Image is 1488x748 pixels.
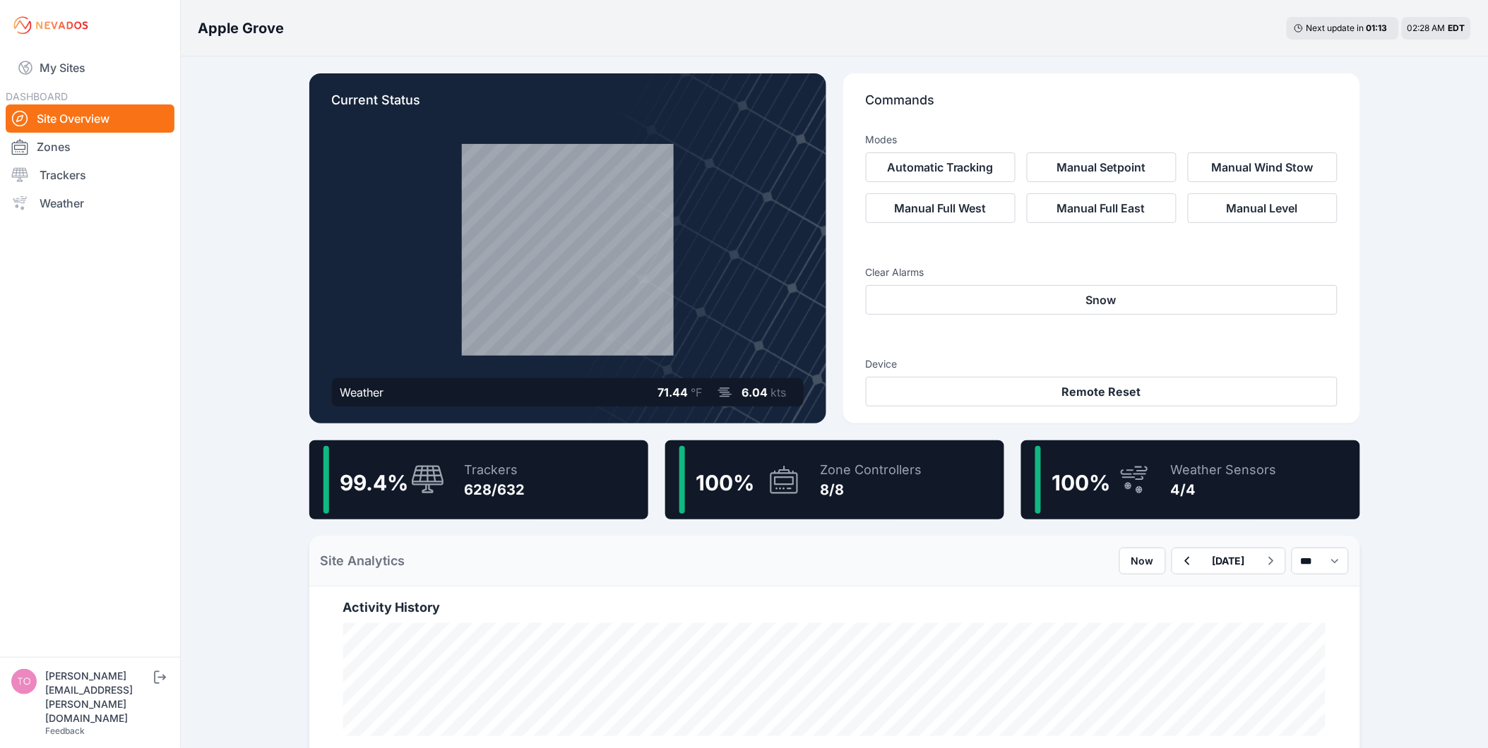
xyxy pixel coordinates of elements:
[1188,152,1338,182] button: Manual Wind Stow
[1201,548,1256,574] button: [DATE]
[1027,193,1177,223] button: Manual Full East
[866,265,1338,279] h3: Clear Alarms
[45,669,151,725] div: [PERSON_NAME][EMAIL_ADDRESS][PERSON_NAME][DOMAIN_NAME]
[1171,460,1277,480] div: Weather Sensors
[6,133,174,161] a: Zones
[1021,440,1360,519] a: 100%Weather Sensors4/4
[1307,23,1364,33] span: Next update in
[1027,152,1177,182] button: Manual Setpoint
[658,385,689,399] span: 71.44
[821,480,922,500] div: 8/8
[6,161,174,189] a: Trackers
[198,18,284,38] h3: Apple Grove
[1052,470,1111,495] span: 100 %
[6,51,174,85] a: My Sites
[866,90,1338,121] p: Commands
[332,90,804,121] p: Current Status
[340,384,384,401] div: Weather
[465,480,525,500] div: 628/632
[6,104,174,133] a: Site Overview
[309,440,648,519] a: 99.4%Trackers628/632
[771,385,787,399] span: kts
[866,357,1338,371] h3: Device
[866,193,1016,223] button: Manual Full West
[340,470,409,495] span: 99.4 %
[696,470,755,495] span: 100 %
[866,152,1016,182] button: Automatic Tracking
[691,385,703,399] span: °F
[866,285,1338,315] button: Snow
[343,598,1326,617] h2: Activity History
[1448,23,1465,33] span: EDT
[1188,193,1338,223] button: Manual Level
[1119,548,1166,574] button: Now
[866,133,898,147] h3: Modes
[6,189,174,217] a: Weather
[198,10,284,47] nav: Breadcrumb
[665,440,1004,519] a: 100%Zone Controllers8/8
[1367,23,1392,34] div: 01 : 13
[866,377,1338,406] button: Remote Reset
[11,669,37,694] img: tomasz.barcz@energix-group.com
[742,385,768,399] span: 6.04
[6,90,68,102] span: DASHBOARD
[465,460,525,480] div: Trackers
[321,551,405,571] h2: Site Analytics
[821,460,922,480] div: Zone Controllers
[1407,23,1446,33] span: 02:28 AM
[1171,480,1277,500] div: 4/4
[45,725,85,736] a: Feedback
[11,14,90,37] img: Nevados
